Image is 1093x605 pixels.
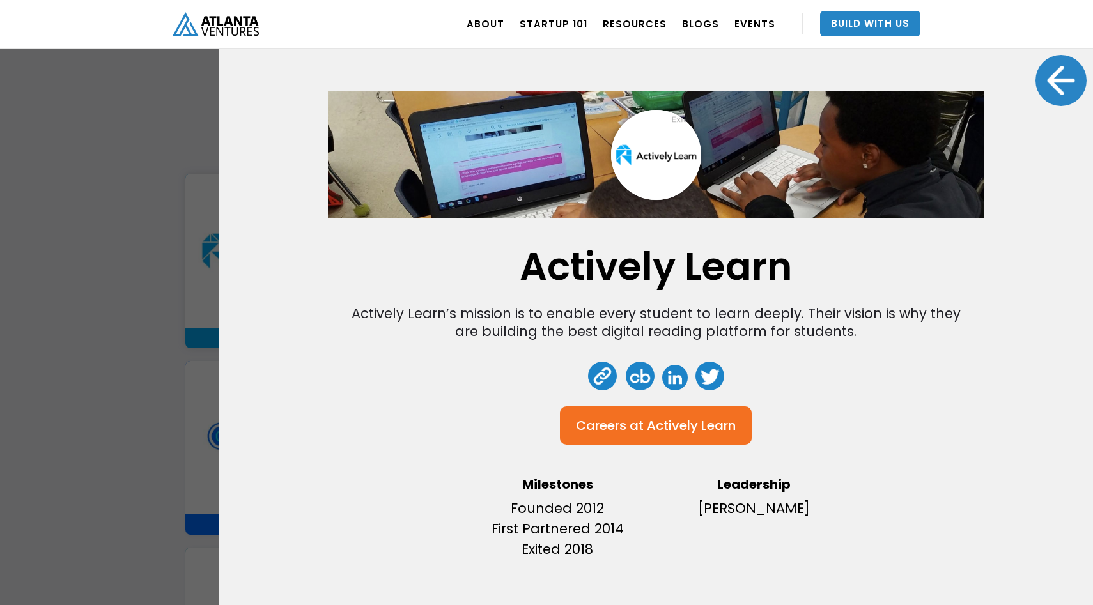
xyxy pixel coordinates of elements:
[467,6,504,42] a: ABOUT
[349,305,963,341] div: Actively Learn’s mission is to enable every student to learn deeply. Their vision is why they are...
[328,77,984,231] img: Company Banner
[603,6,667,42] a: RESOURCES
[520,6,587,42] a: Startup 101
[820,11,920,36] a: Build With Us
[734,6,775,42] a: EVENTS
[682,6,719,42] a: BLOGS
